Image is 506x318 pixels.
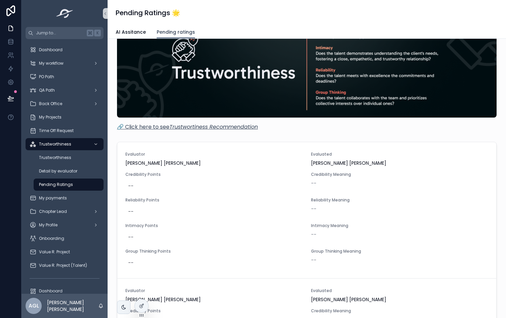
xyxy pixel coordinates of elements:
span: Chapter Lead [39,209,67,214]
span: Credibility Meaning [311,172,489,177]
a: Value R. Project (Talent) [26,259,104,272]
div: -- [128,259,133,266]
span: My Projects [39,115,62,120]
span: Jump to... [36,30,84,36]
span: Reliability Points [125,197,303,203]
a: PO Path [26,71,104,83]
a: 🔗 Click here to seeTrustwortiness Recommendation [117,123,258,131]
span: -- [311,257,316,263]
span: Back Office [39,101,62,106]
a: Back Office [26,98,104,110]
span: Evaluator [125,288,303,293]
h1: Pending Ratings 🌟 [116,8,180,18]
span: [PERSON_NAME] [PERSON_NAME] [125,296,201,303]
span: -- [311,205,316,212]
a: Onboarding [26,232,104,245]
a: Time Off Request [26,125,104,137]
a: Dashboard [26,285,104,297]
span: Onboarding [39,236,64,241]
div: -- [128,183,133,189]
span: Value R. Project (Talent) [39,263,87,268]
span: AGL [29,302,39,310]
span: Trustworthiness [39,141,71,147]
a: Dashboard [26,44,104,56]
span: Pending Ratings [39,182,73,187]
span: Intimacy Points [125,223,303,228]
span: Detail by evaluator [39,168,77,174]
a: My workflow [26,57,104,69]
span: [PERSON_NAME] [PERSON_NAME] [311,160,386,166]
span: [PERSON_NAME] [PERSON_NAME] [311,296,386,303]
span: -- [311,231,316,238]
span: Intimacy Meaning [311,223,489,228]
img: App logo [54,8,75,19]
a: Detail by evaluator [34,165,104,177]
span: -- [311,180,316,187]
a: Value R. Project [26,246,104,258]
span: Evaluated [311,288,489,293]
a: Trustworthiness [26,138,104,150]
span: Evaluated [311,152,489,157]
a: Trustworthiness [34,152,104,164]
span: Credibility Points [125,308,303,314]
span: Credibility Meaning [311,308,489,314]
span: My Profile [39,222,57,228]
span: PO Path [39,74,54,79]
span: Group Thinking Points [125,249,303,254]
span: Value R. Project [39,249,70,255]
a: My Profile [26,219,104,231]
a: My Projects [26,111,104,123]
span: My workflow [39,61,64,66]
em: Trustwortiness Recommendation [169,123,258,131]
span: Time Off Request [39,128,74,133]
span: Credibility Points [125,172,303,177]
div: scrollable content [22,39,108,294]
div: -- [128,208,133,215]
span: Dashboard [39,47,63,53]
span: QA Path [39,88,55,93]
a: Pending Ratings [34,179,104,191]
div: -- [128,234,133,241]
a: AI Assitance [116,26,146,39]
button: Jump to...K [26,27,104,39]
span: Trustworthiness [39,155,71,160]
span: Dashboard [39,288,63,294]
a: Chapter Lead [26,205,104,218]
span: Evaluator [125,152,303,157]
a: QA Path [26,84,104,96]
p: [PERSON_NAME] [PERSON_NAME] [47,299,98,313]
span: My payments [39,195,67,201]
a: Pending ratings [157,26,195,39]
span: AI Assitance [116,29,146,35]
a: My payments [26,192,104,204]
span: Group Thinking Meaning [311,249,489,254]
span: K [95,30,100,36]
span: Pending ratings [157,29,195,35]
span: Reliability Meaning [311,197,489,203]
span: [PERSON_NAME] [PERSON_NAME] [125,160,201,166]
